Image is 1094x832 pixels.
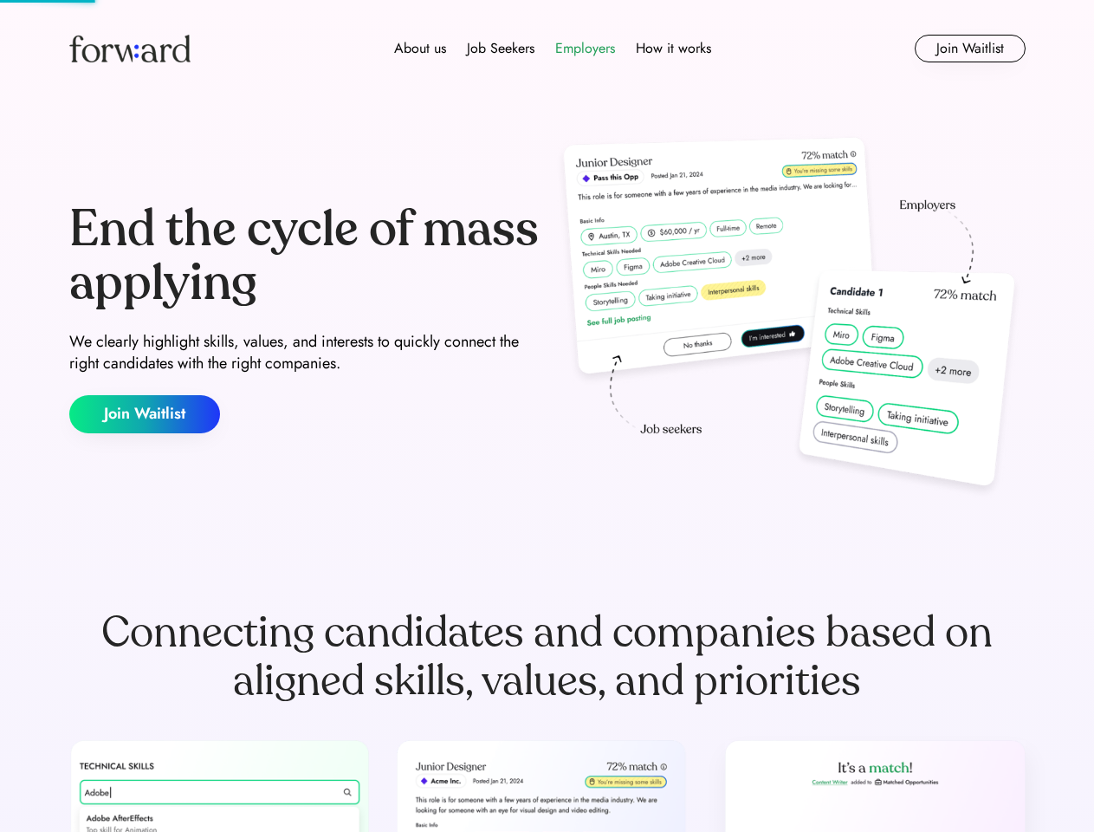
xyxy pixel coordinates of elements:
[394,38,446,59] div: About us
[69,203,541,309] div: End the cycle of mass applying
[915,35,1026,62] button: Join Waitlist
[69,331,541,374] div: We clearly highlight skills, values, and interests to quickly connect the right candidates with t...
[69,608,1026,705] div: Connecting candidates and companies based on aligned skills, values, and priorities
[467,38,534,59] div: Job Seekers
[636,38,711,59] div: How it works
[554,132,1026,504] img: hero-image.png
[69,35,191,62] img: Forward logo
[69,395,220,433] button: Join Waitlist
[555,38,615,59] div: Employers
